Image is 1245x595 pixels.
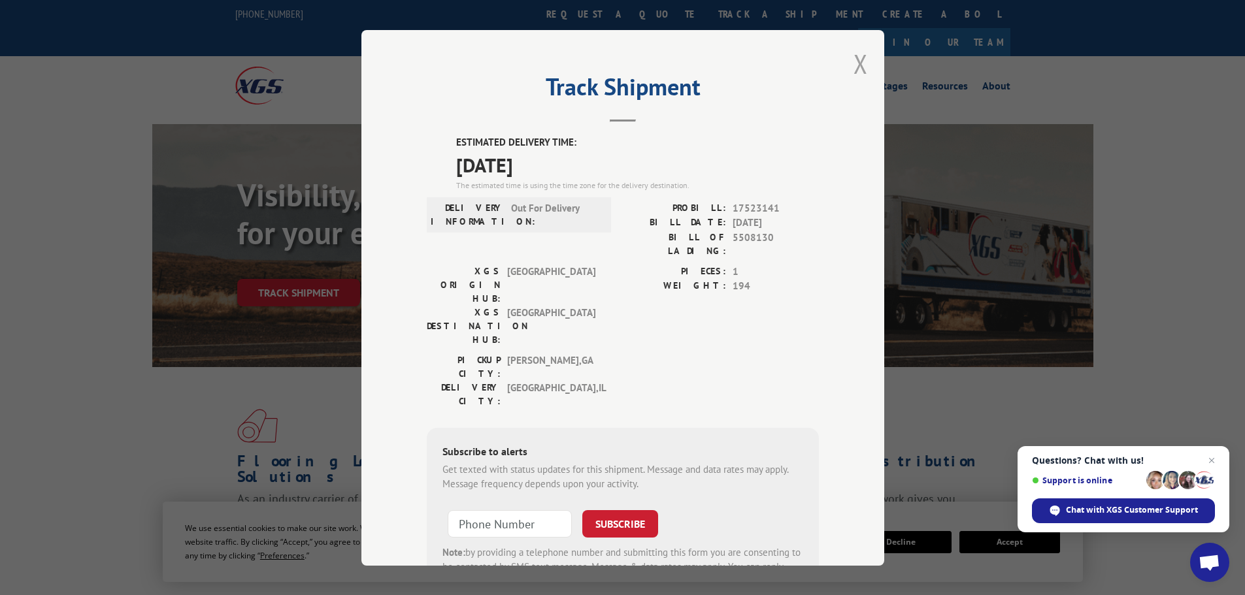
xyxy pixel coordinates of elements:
span: Support is online [1032,475,1142,485]
div: Get texted with status updates for this shipment. Message and data rates may apply. Message frequ... [442,462,803,491]
div: by providing a telephone number and submitting this form you are consenting to be contacted by SM... [442,545,803,589]
h2: Track Shipment [427,78,819,103]
span: [GEOGRAPHIC_DATA] , IL [507,380,595,408]
span: 1 [733,264,819,279]
div: The estimated time is using the time zone for the delivery destination. [456,179,819,191]
label: DELIVERY CITY: [427,380,501,408]
label: XGS DESTINATION HUB: [427,305,501,346]
div: Open chat [1190,543,1229,582]
button: Close modal [854,46,868,81]
span: 5508130 [733,230,819,257]
label: WEIGHT: [623,279,726,294]
label: BILL OF LADING: [623,230,726,257]
strong: Note: [442,545,465,558]
span: [GEOGRAPHIC_DATA] [507,305,595,346]
span: 194 [733,279,819,294]
button: SUBSCRIBE [582,509,658,537]
span: 17523141 [733,201,819,216]
div: Chat with XGS Customer Support [1032,498,1215,523]
span: Out For Delivery [511,201,599,228]
label: DELIVERY INFORMATION: [431,201,505,228]
input: Phone Number [448,509,572,537]
span: [DATE] [733,216,819,231]
span: Questions? Chat with us! [1032,455,1215,466]
div: Subscribe to alerts [442,443,803,462]
label: PICKUP CITY: [427,353,501,380]
span: [PERSON_NAME] , GA [507,353,595,380]
span: Chat with XGS Customer Support [1066,504,1198,516]
span: [DATE] [456,150,819,179]
span: [GEOGRAPHIC_DATA] [507,264,595,305]
span: Close chat [1204,453,1220,468]
label: PROBILL: [623,201,726,216]
label: PIECES: [623,264,726,279]
label: XGS ORIGIN HUB: [427,264,501,305]
label: BILL DATE: [623,216,726,231]
label: ESTIMATED DELIVERY TIME: [456,135,819,150]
